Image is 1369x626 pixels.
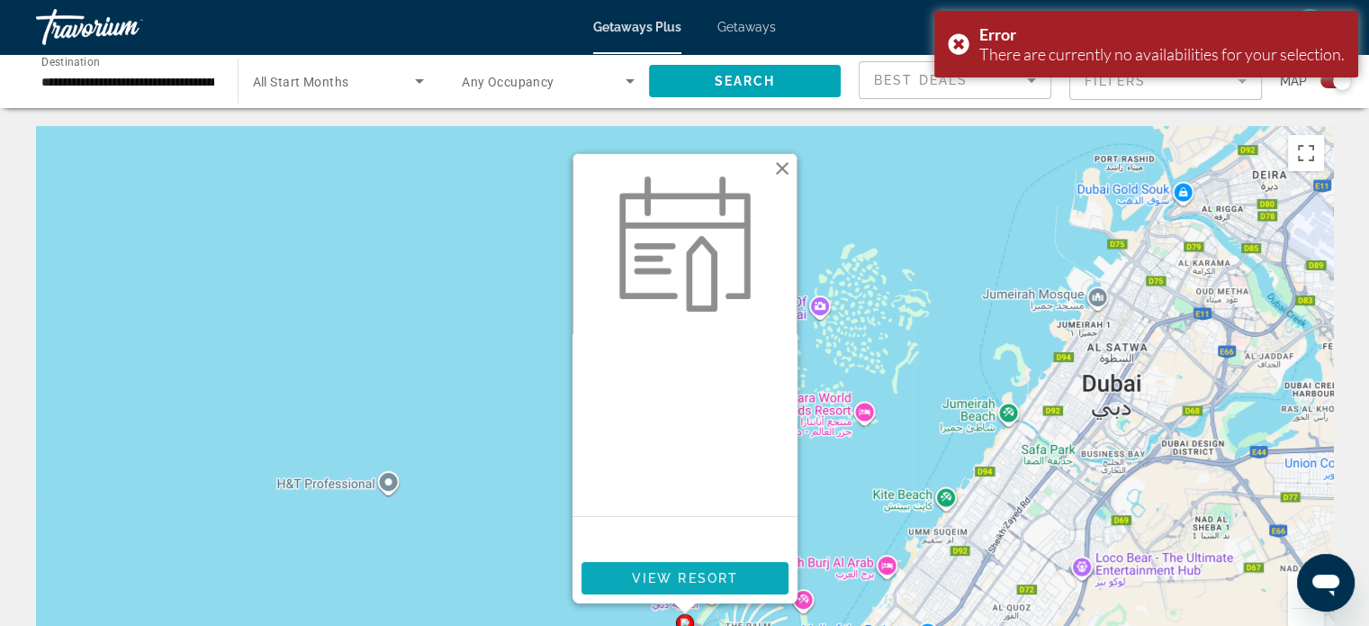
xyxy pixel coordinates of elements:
[717,20,776,34] a: Getaways
[1288,135,1324,171] button: Toggle fullscreen view
[462,75,554,89] span: Any Occupancy
[979,24,1345,44] div: Error
[608,177,761,312] img: week.svg
[593,20,681,34] a: Getaways Plus
[1286,8,1333,46] button: User Menu
[581,562,788,594] button: View Resort
[253,75,349,89] span: All Start Months
[874,73,968,87] span: Best Deals
[1297,554,1355,612] iframe: Button to launch messaging window
[36,4,216,50] a: Travorium
[631,571,737,585] span: View Resort
[1288,572,1324,608] button: Zoom in
[874,69,1036,91] mat-select: Sort by
[41,55,100,68] span: Destination
[1069,61,1262,101] button: Filter
[769,155,796,182] button: Close
[649,65,842,97] button: Search
[979,44,1345,64] div: There are currently no availabilities for your selection.
[714,74,775,88] span: Search
[1280,68,1307,94] span: Map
